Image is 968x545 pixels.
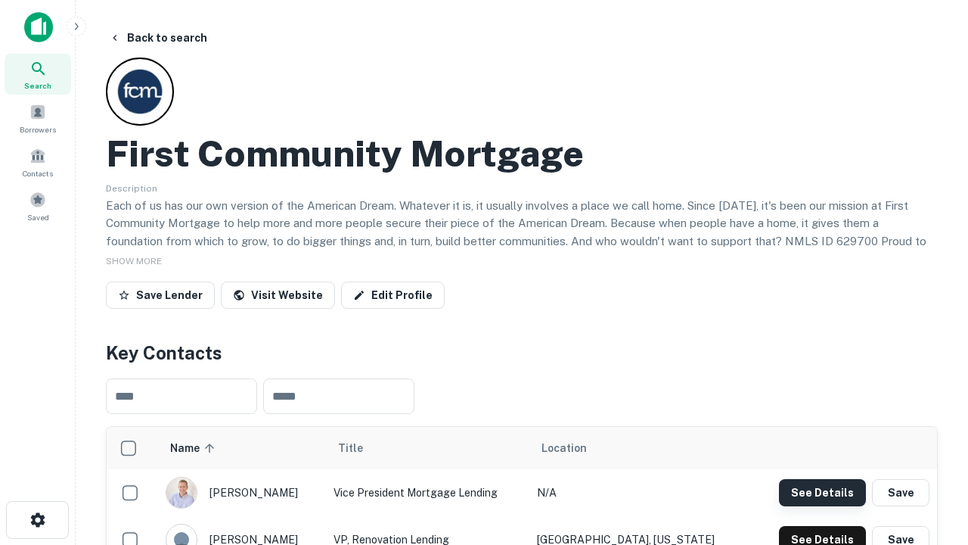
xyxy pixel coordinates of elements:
[106,282,215,309] button: Save Lender
[5,98,71,139] a: Borrowers
[158,427,326,469] th: Name
[5,54,71,95] a: Search
[529,427,749,469] th: Location
[529,469,749,516] td: N/A
[23,167,53,179] span: Contacts
[338,439,383,457] span: Title
[103,24,213,51] button: Back to search
[24,12,53,42] img: capitalize-icon.png
[326,469,529,516] td: Vice President Mortgage Lending
[5,142,71,182] a: Contacts
[872,479,929,506] button: Save
[20,123,56,135] span: Borrowers
[221,282,335,309] a: Visit Website
[106,339,938,366] h4: Key Contacts
[5,185,71,226] a: Saved
[170,439,219,457] span: Name
[166,478,197,508] img: 1520878720083
[27,211,49,223] span: Saved
[166,477,318,509] div: [PERSON_NAME]
[106,132,584,176] h2: First Community Mortgage
[341,282,445,309] a: Edit Profile
[541,439,587,457] span: Location
[326,427,529,469] th: Title
[106,256,162,266] span: SHOW MORE
[24,79,51,92] span: Search
[106,183,157,194] span: Description
[892,424,968,497] iframe: Chat Widget
[106,197,938,268] p: Each of us has our own version of the American Dream. Whatever it is, it usually involves a place...
[779,479,866,506] button: See Details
